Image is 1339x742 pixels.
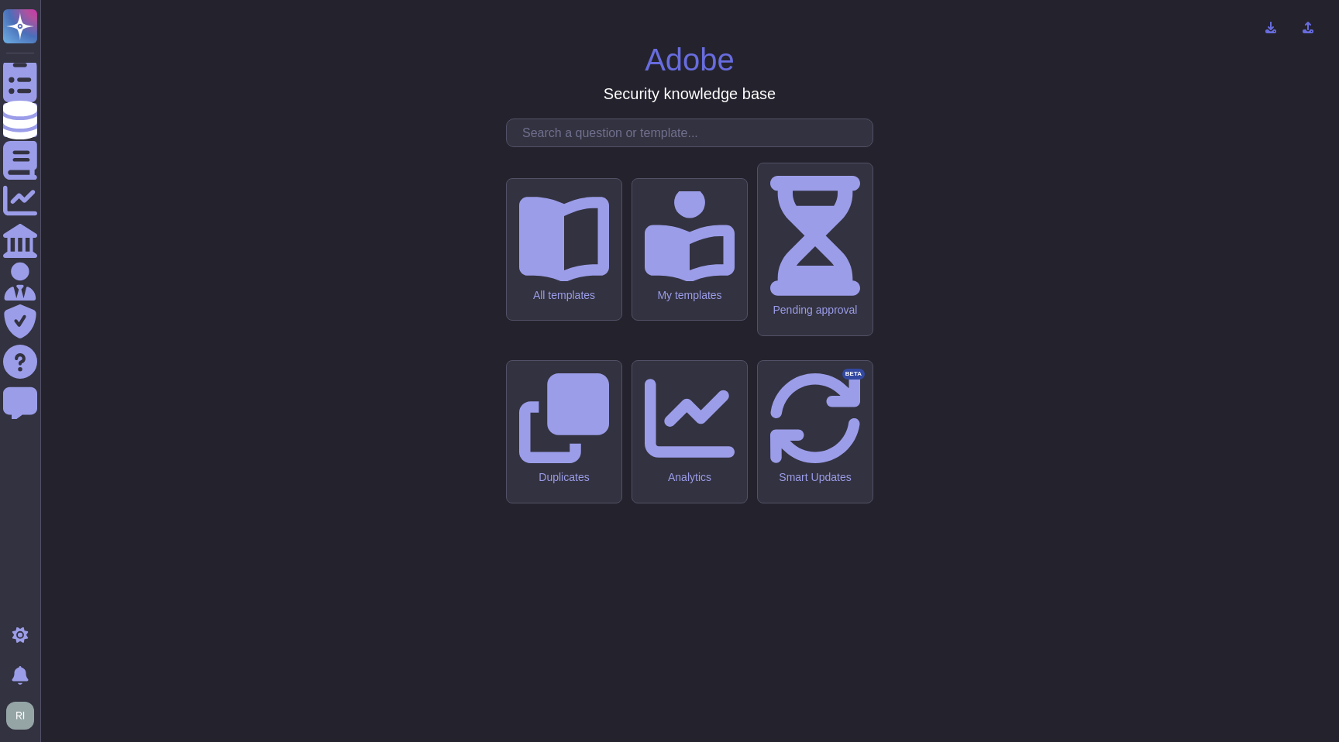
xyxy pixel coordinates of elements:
div: My templates [645,289,735,302]
div: Analytics [645,471,735,484]
h1: Adobe [645,41,735,78]
div: BETA [842,369,865,380]
div: All templates [519,289,609,302]
h3: Security knowledge base [604,84,776,103]
div: Smart Updates [770,471,860,484]
div: Duplicates [519,471,609,484]
input: Search a question or template... [515,119,873,146]
div: Pending approval [770,304,860,317]
button: user [3,699,45,733]
img: user [6,702,34,730]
